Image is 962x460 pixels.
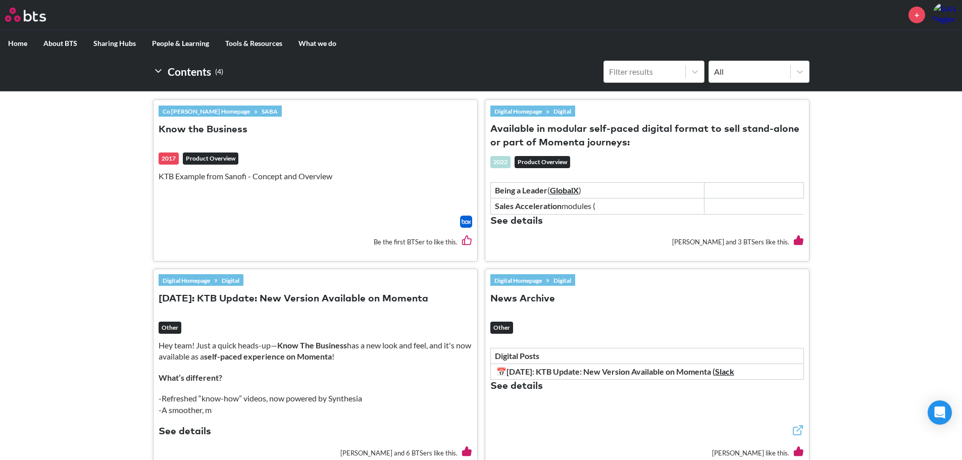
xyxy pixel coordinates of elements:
[153,61,223,83] h2: Contents
[714,66,785,77] div: All
[183,152,238,165] em: Product Overview
[490,322,513,334] em: Other
[490,215,543,228] button: See details
[159,123,247,137] button: Know the Business
[550,185,579,195] a: GlobalX
[490,380,543,393] button: See details
[460,216,472,228] img: Box logo
[933,3,957,27] a: Profile
[490,156,511,168] div: 2022
[35,30,85,57] label: About BTS
[515,156,570,168] em: Product Overview
[277,340,347,350] strong: Know The Business
[159,152,179,165] div: 2017
[159,393,472,416] p: -Refreshed “know-how” videos, now powered by Synthesia -A smoother, m
[549,275,575,286] a: Digital
[5,8,46,22] img: BTS Logo
[549,106,575,117] a: Digital
[159,106,254,117] a: Co [PERSON_NAME] Homepage
[460,216,472,228] a: Download file from Box
[204,351,332,361] strong: self-paced experience on Momenta
[159,228,472,255] div: Be the first BTSer to like this.
[159,171,472,182] p: KTB Example from Sanofi - Concept and Overview
[159,425,211,439] button: See details
[159,373,222,382] strong: What’s different?
[490,274,575,285] div: »
[490,123,804,150] button: Available in modular self-paced digital format to sell stand-alone or part of Momenta journeys:
[159,292,428,306] button: [DATE]: KTB Update: New Version Available on Momenta
[144,30,217,57] label: People & Learning
[490,292,555,306] button: News Archive
[215,65,223,79] small: ( 4 )
[159,322,181,334] em: Other
[496,367,715,376] strong: 📅[DATE]: KTB Update: New Version Available on Momenta (
[85,30,144,57] label: Sharing Hubs
[495,351,539,361] strong: Digital Posts
[495,201,562,211] strong: Sales Acceleration
[159,340,472,363] p: Hey team! Just a quick heads-up— has a new look and feel, and it's now available as a !
[5,8,65,22] a: Go home
[908,7,925,23] a: +
[159,274,243,285] div: »
[933,3,957,27] img: Lucy Pegler
[290,30,344,57] label: What we do
[159,275,214,286] a: Digital Homepage
[490,275,546,286] a: Digital Homepage
[715,367,734,376] a: Slack
[490,228,804,255] div: [PERSON_NAME] and 3 BTSers like this.
[609,66,680,77] div: Filter results
[792,424,804,439] a: External link
[218,275,243,286] a: Digital
[490,106,575,117] div: »
[495,185,547,195] strong: Being a Leader
[490,182,704,198] td: ( )
[159,106,282,117] div: »
[490,106,546,117] a: Digital Homepage
[928,400,952,425] div: Open Intercom Messenger
[217,30,290,57] label: Tools & Resources
[490,198,704,214] td: modules (
[258,106,282,117] a: SABA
